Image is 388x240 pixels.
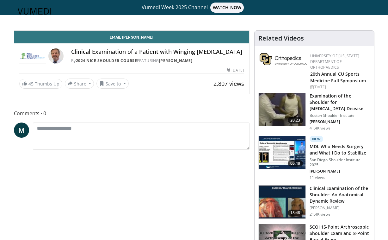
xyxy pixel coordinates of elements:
[65,79,94,89] button: Share
[96,79,129,89] button: Save to
[258,35,304,42] h4: Related Videos
[159,58,193,63] a: [PERSON_NAME]
[71,48,244,55] h4: Clinical Examination of a Patient with Winging [MEDICAL_DATA]
[310,53,360,70] a: University of [US_STATE] Department of Orthopaedics
[19,48,46,64] img: 2024 Nice Shoulder Course
[18,8,51,15] img: VuMedi Logo
[310,157,370,167] p: San Diego Shoulder Institute 2025
[310,113,370,118] p: Boston Shoulder Institute
[259,93,305,126] img: Screen_shot_2010-09-13_at_8.52.47_PM_1.png.150x105_q85_crop-smart_upscale.jpg
[310,175,325,180] p: 11 views
[258,185,370,219] a: 18:48 Clinical Examination of the Shoulder: An Anatomical Dynamic Review [PERSON_NAME] 21.4K views
[310,169,370,174] p: Brian Waterman
[288,117,303,123] span: 20:23
[213,80,244,87] span: 2,807 views
[71,58,244,64] div: By FEATURING
[258,93,370,131] a: 20:23 Examination of the Shoulder for [MEDICAL_DATA] Disease Boston Shoulder Institute [PERSON_NA...
[310,126,330,131] p: 41.4K views
[310,185,370,204] h3: Clinical Examination of the Shoulder: An Anatomical Dynamic Review
[258,136,370,180] a: 06:48 New MDI: Who Needs Surgery and What I Do to Stabilize San Diego Shoulder Institute 2025 [PE...
[259,186,305,218] img: 275771_0002_1.png.150x105_q85_crop-smart_upscale.jpg
[310,205,370,211] p: [PERSON_NAME]
[259,136,305,169] img: 3a2f5bb8-c0c0-4fc6-913e-97078c280665.150x105_q85_crop-smart_upscale.jpg
[288,210,303,216] span: 18:48
[310,136,323,142] p: New
[48,48,64,64] img: Avatar
[19,79,62,89] a: 45 Thumbs Up
[310,212,330,217] p: 21.4K views
[310,93,370,112] h3: Examination of the Shoulder for [MEDICAL_DATA] Disease
[310,71,366,84] a: 20th Annual CU Sports Medicine Fall Symposium
[260,53,307,65] img: 355603a8-37da-49b6-856f-e00d7e9307d3.png.150x105_q85_autocrop_double_scale_upscale_version-0.2.png
[310,84,369,90] div: [DATE]
[310,143,370,156] h3: MDI: Who Needs Surgery and What I Do to Stabilize
[227,67,244,73] div: [DATE]
[310,119,370,124] p: J.P. Warner
[28,81,34,87] span: 45
[14,123,29,138] a: M
[288,160,303,167] span: 06:48
[14,109,249,117] span: Comments 0
[76,58,137,63] a: 2024 Nice Shoulder Course
[14,31,249,43] a: Email [PERSON_NAME]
